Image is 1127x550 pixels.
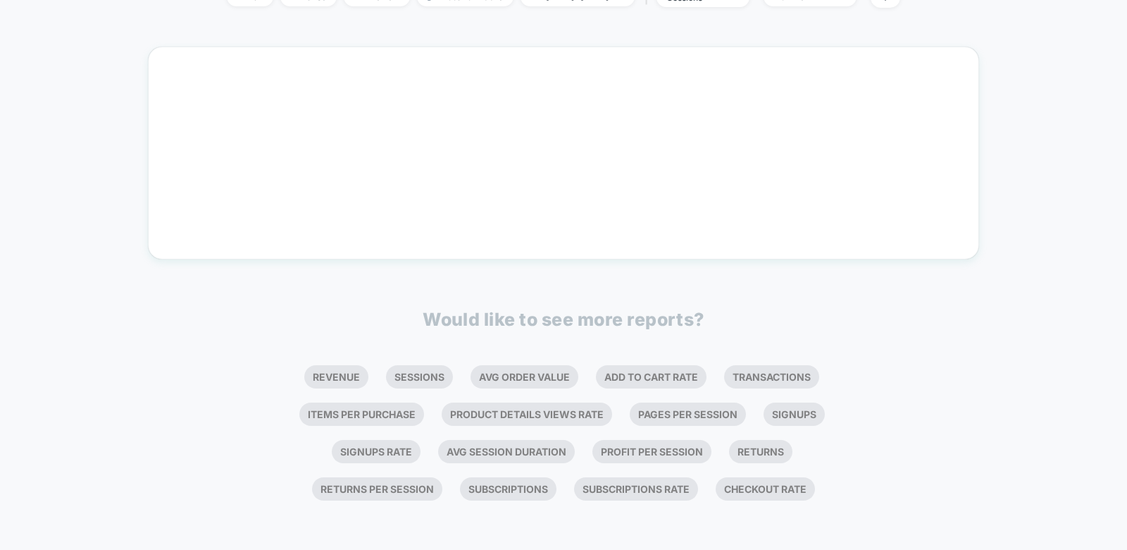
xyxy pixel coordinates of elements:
[438,440,575,463] li: Avg Session Duration
[471,365,578,389] li: Avg Order Value
[724,365,819,389] li: Transactions
[304,365,368,389] li: Revenue
[312,477,442,501] li: Returns Per Session
[596,365,706,389] li: Add To Cart Rate
[299,403,424,426] li: Items Per Purchase
[574,477,698,501] li: Subscriptions Rate
[332,440,421,463] li: Signups Rate
[764,403,825,426] li: Signups
[423,309,704,330] p: Would like to see more reports?
[442,403,612,426] li: Product Details Views Rate
[386,365,453,389] li: Sessions
[716,477,815,501] li: Checkout Rate
[630,403,746,426] li: Pages Per Session
[592,440,711,463] li: Profit Per Session
[729,440,792,463] li: Returns
[460,477,556,501] li: Subscriptions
